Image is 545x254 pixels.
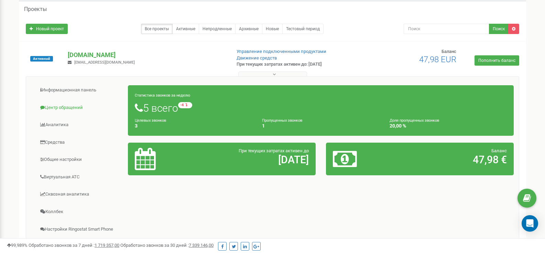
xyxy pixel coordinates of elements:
span: Обработано звонков за 7 дней : [29,243,119,248]
a: Виртуальная АТС [31,169,128,186]
a: Архивные [235,24,262,34]
a: Новые [262,24,283,34]
a: Тестовый период [282,24,324,34]
a: Сквозная аналитика [31,186,128,203]
a: Все проекты [141,24,173,34]
span: Баланс [491,148,507,153]
a: Непродленные [199,24,236,34]
small: Целевых звонков [135,118,166,123]
a: Информационная панель [31,82,128,99]
small: -4 [178,102,192,108]
h2: [DATE] [196,154,308,165]
a: Коллбек [31,203,128,220]
span: При текущих затратах активен до [239,148,309,153]
p: При текущих затратах активен до: [DATE] [237,61,352,68]
p: [DOMAIN_NAME] [68,51,225,59]
span: [EMAIL_ADDRESS][DOMAIN_NAME] [74,60,135,65]
span: Баланс [442,49,456,54]
a: Средства [31,134,128,151]
h4: 20,00 % [390,123,507,129]
h4: 1 [262,123,379,129]
small: Статистика звонков за неделю [135,93,190,98]
span: Активный [30,56,53,62]
a: Центр обращений [31,99,128,116]
h4: 3 [135,123,252,129]
a: Настройки Ringostat Smart Phone [31,221,128,238]
div: Open Intercom Messenger [522,215,538,232]
button: Поиск [489,24,509,34]
small: Пропущенных звонков [262,118,302,123]
u: 7 339 146,00 [189,243,214,248]
a: Движение средств [237,55,277,60]
a: Управление подключенными продуктами [237,49,326,54]
h5: Проекты [24,6,47,12]
a: Активные [172,24,199,34]
a: Новый проект [26,24,68,34]
a: Аналитика [31,117,128,133]
h2: 47,98 € [394,154,507,165]
h1: 5 всего [135,102,507,114]
a: Пополнить баланс [475,55,519,66]
span: 99,989% [7,243,28,248]
input: Поиск [404,24,489,34]
a: Общие настройки [31,151,128,168]
u: 1 719 357,00 [95,243,119,248]
span: 47,98 EUR [419,55,456,64]
span: Обработано звонков за 30 дней : [120,243,214,248]
small: Доля пропущенных звонков [390,118,439,123]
